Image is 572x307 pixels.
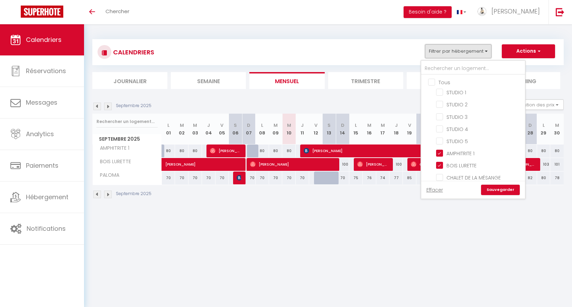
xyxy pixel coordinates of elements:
span: Calendriers [26,35,62,44]
span: Analytics [26,130,54,138]
div: Filtrer par hébergement [421,60,526,199]
th: 10 [282,114,296,144]
abbr: M [193,122,197,129]
input: Rechercher un logement... [421,62,525,75]
span: AMPHITRITE 1 [94,144,131,152]
div: 80 [269,144,283,157]
p: Septembre 2025 [116,191,151,197]
div: 70 [242,172,256,184]
div: 78 [550,172,564,184]
div: 70 [269,172,283,184]
abbr: D [528,122,532,129]
span: [PERSON_NAME] [304,144,430,157]
div: 80 [282,144,296,157]
button: Gestion des prix [512,99,564,110]
span: [PERSON_NAME] [210,144,241,157]
img: logout [556,8,564,16]
abbr: L [167,122,169,129]
abbr: L [261,122,263,129]
span: STUDIO 3 [446,114,468,121]
span: Notifications [27,224,66,233]
button: Filtrer par hébergement [425,44,491,58]
img: ... [477,6,487,17]
abbr: S [327,122,331,129]
h3: CALENDRIERS [111,44,154,60]
abbr: D [341,122,344,129]
div: 100 [389,158,403,171]
div: 80 [162,144,175,157]
a: Sauvegarder [481,185,520,195]
th: 07 [242,114,256,144]
div: 70 [175,172,188,184]
th: 09 [269,114,283,144]
li: Trimestre [328,72,403,89]
th: 03 [188,114,202,144]
button: Besoin d'aide ? [404,6,452,18]
abbr: J [395,122,398,129]
span: [PERSON_NAME] [237,171,241,184]
th: 12 [309,114,323,144]
abbr: V [314,122,317,129]
div: 80 [537,144,551,157]
abbr: M [367,122,371,129]
abbr: M [180,122,184,129]
span: Messages [26,98,57,107]
div: 80 [550,144,564,157]
th: 18 [389,114,403,144]
div: 82 [524,172,537,184]
div: 70 [215,172,229,184]
th: 05 [215,114,229,144]
div: 70 [256,172,269,184]
abbr: M [381,122,385,129]
th: 11 [296,114,309,144]
span: [PERSON_NAME] [491,7,540,16]
span: Hébergement [26,193,68,201]
span: Clém Véd-Rine [411,158,429,171]
th: 19 [403,114,416,144]
span: PALOMA [94,172,121,179]
abbr: M [274,122,278,129]
li: Semaine [171,72,246,89]
div: 70 [202,172,215,184]
div: 80 [524,144,537,157]
th: 28 [524,114,537,144]
div: 70 [188,172,202,184]
abbr: J [301,122,304,129]
div: 80 [256,144,269,157]
div: 80 [537,172,551,184]
abbr: L [543,122,545,129]
abbr: D [247,122,250,129]
th: 06 [229,114,242,144]
div: 85 [403,172,416,184]
abbr: V [220,122,223,129]
th: 02 [175,114,188,144]
span: [PERSON_NAME] [250,158,335,171]
div: 77 [389,172,403,184]
abbr: V [408,122,411,129]
abbr: J [207,122,210,129]
button: Actions [502,44,555,58]
div: 70 [296,172,309,184]
th: 15 [349,114,363,144]
span: STUDIO 4 [446,126,468,133]
div: 80 [175,144,188,157]
th: 17 [376,114,390,144]
span: STUDIO 5 [446,138,468,145]
th: 30 [550,114,564,144]
div: 75 [349,172,363,184]
abbr: S [234,122,237,129]
div: 70 [162,172,175,184]
span: BOIS LURETTE [94,158,133,166]
li: Journalier [92,72,167,89]
a: Effacer [426,186,443,194]
span: Chercher [105,8,129,15]
li: Tâches [407,72,482,89]
span: [PERSON_NAME] [357,158,389,171]
div: 74 [376,172,390,184]
abbr: M [555,122,559,129]
th: 20 [416,114,430,144]
div: 103 [537,158,551,171]
th: 13 [323,114,336,144]
abbr: M [287,122,291,129]
th: 01 [162,114,175,144]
